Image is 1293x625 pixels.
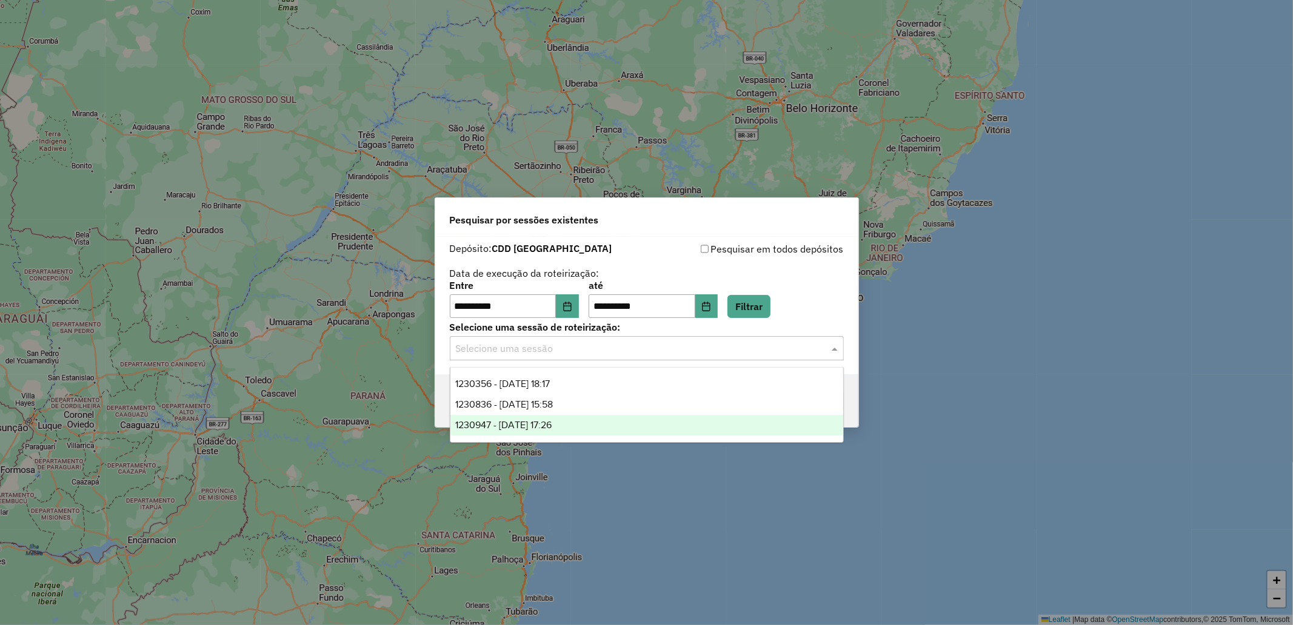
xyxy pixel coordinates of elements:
label: até [589,278,718,293]
span: 1230356 - [DATE] 18:17 [455,379,550,389]
label: Depósito: [450,241,612,256]
span: 1230947 - [DATE] 17:26 [455,420,552,430]
button: Choose Date [556,294,579,319]
div: Pesquisar em todos depósitos [647,242,844,256]
button: Filtrar [727,295,770,318]
span: 1230836 - [DATE] 15:58 [455,399,553,409]
span: Pesquisar por sessões existentes [450,213,599,227]
ng-dropdown-panel: Options list [450,367,844,443]
button: Choose Date [695,294,718,319]
strong: CDD [GEOGRAPHIC_DATA] [492,242,612,254]
label: Data de execução da roteirização: [450,266,600,280]
label: Selecione uma sessão de roteirização: [450,320,844,334]
label: Entre [450,278,579,293]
